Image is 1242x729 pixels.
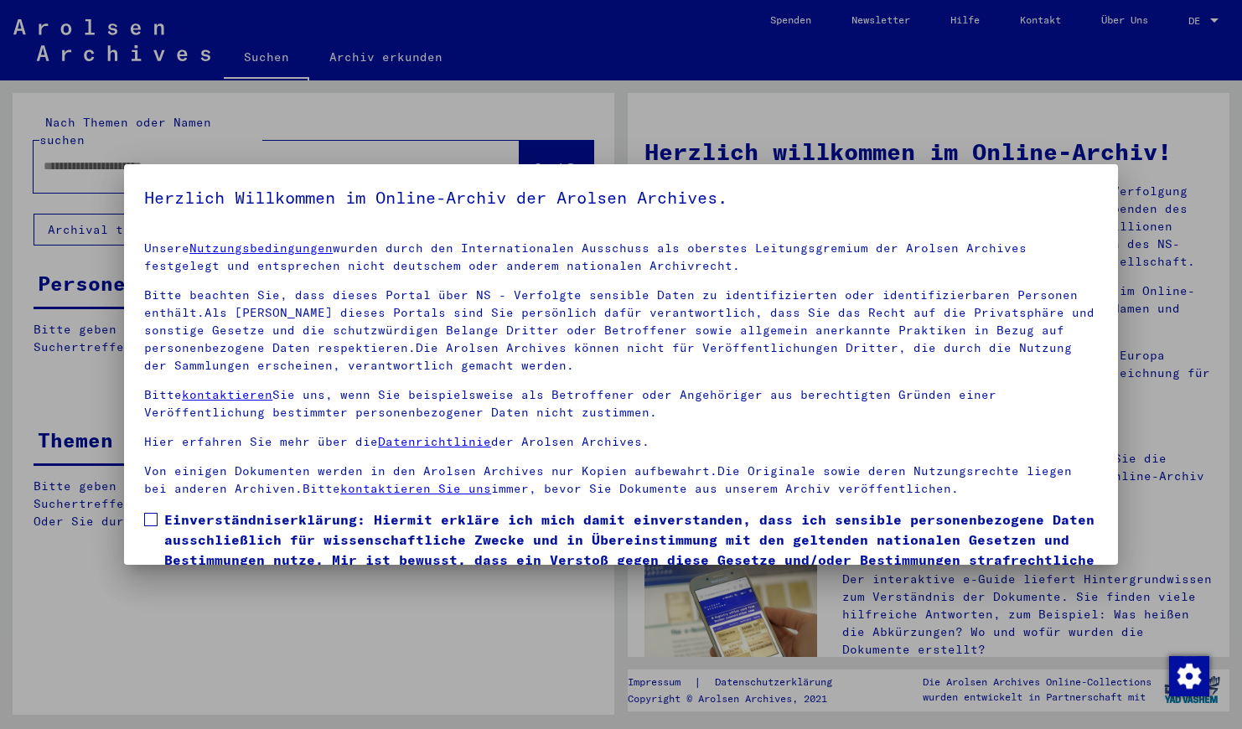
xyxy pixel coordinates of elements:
[1168,655,1208,695] div: Zustimmung ändern
[144,463,1098,498] p: Von einigen Dokumenten werden in den Arolsen Archives nur Kopien aufbewahrt.Die Originale sowie d...
[182,387,272,402] a: kontaktieren
[144,433,1098,451] p: Hier erfahren Sie mehr über die der Arolsen Archives.
[144,184,1098,211] h5: Herzlich Willkommen im Online-Archiv der Arolsen Archives.
[378,434,491,449] a: Datenrichtlinie
[144,287,1098,375] p: Bitte beachten Sie, dass dieses Portal über NS - Verfolgte sensible Daten zu identifizierten oder...
[164,509,1098,590] span: Einverständniserklärung: Hiermit erkläre ich mich damit einverstanden, dass ich sensible personen...
[144,386,1098,421] p: Bitte Sie uns, wenn Sie beispielsweise als Betroffener oder Angehöriger aus berechtigten Gründen ...
[1169,656,1209,696] img: Zustimmung ändern
[189,240,333,256] a: Nutzungsbedingungen
[144,240,1098,275] p: Unsere wurden durch den Internationalen Ausschuss als oberstes Leitungsgremium der Arolsen Archiv...
[340,481,491,496] a: kontaktieren Sie uns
